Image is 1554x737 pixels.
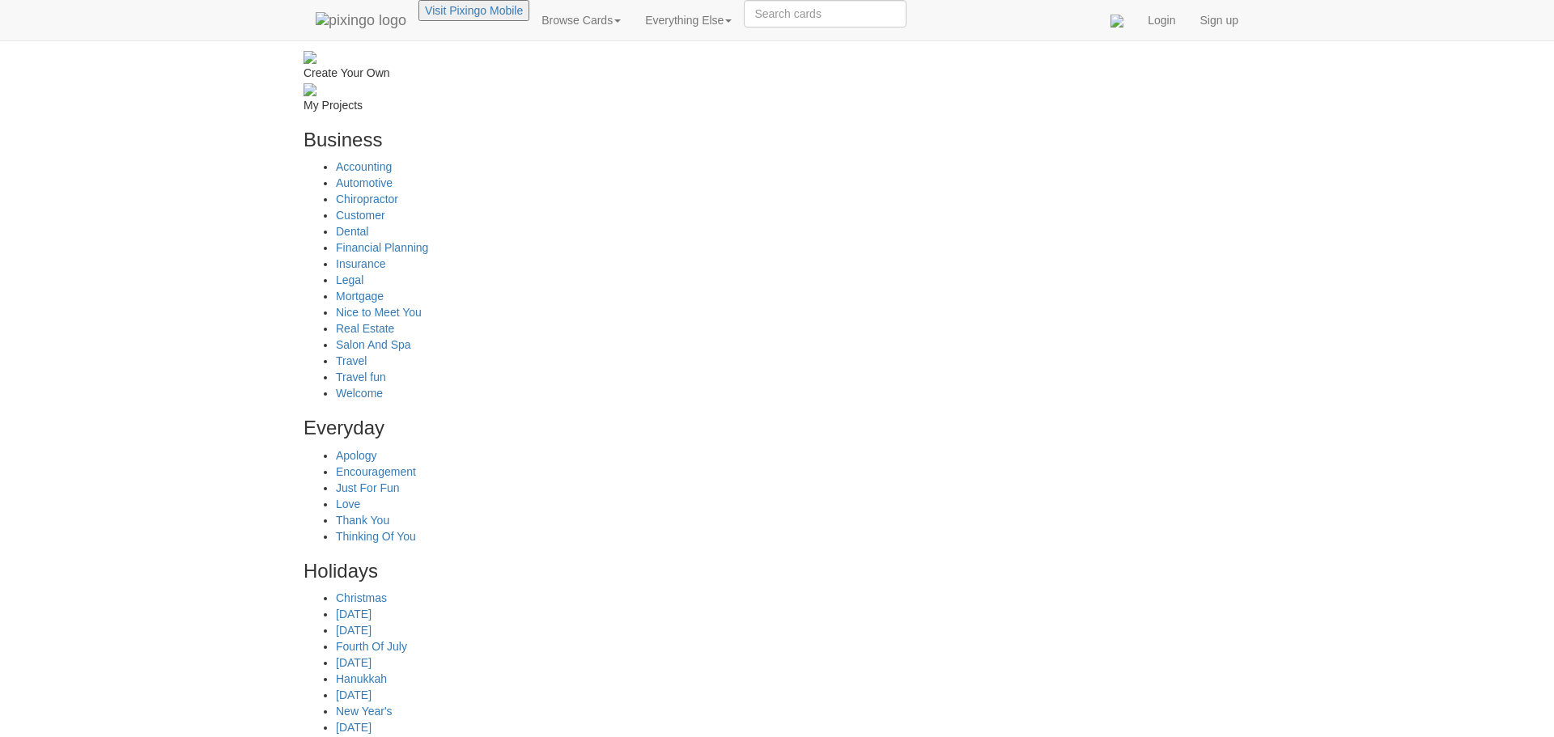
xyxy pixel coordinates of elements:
[336,257,385,270] a: Insurance
[336,338,411,351] a: Salon And Spa
[336,449,377,462] a: Apology
[336,354,367,367] a: Travel
[336,624,372,637] a: [DATE]
[336,498,360,510] a: Love
[304,561,465,582] h3: Holidays
[336,530,416,543] a: Thinking Of You
[1110,15,1123,28] img: comments.svg
[304,51,316,64] img: create-own-button.png
[304,417,465,438] h3: Everyday
[336,306,422,319] a: Nice to Meet You
[336,608,372,621] a: [DATE]
[336,591,387,604] a: Christmas
[336,160,392,173] a: Accounting
[336,705,393,718] a: New Year's
[304,83,316,96] img: my-projects-button.png
[336,241,428,254] a: Financial Planning
[336,209,385,222] a: Customer
[316,12,406,28] img: pixingo logo
[336,371,386,383] a: Travel fun
[336,225,368,238] a: Dental
[336,465,416,478] a: Encouragement
[336,672,387,685] a: Hanukkah
[336,273,363,286] a: Legal
[304,65,465,81] div: Create Your Own
[336,640,407,653] a: Fourth Of July
[336,290,384,303] a: Mortgage
[336,193,398,205] a: Chiropractor
[336,387,383,400] a: Welcome
[336,176,393,189] a: Automotive
[336,721,372,734] a: [DATE]
[336,688,372,701] a: [DATE]
[304,129,465,150] h3: Business
[336,514,389,527] a: Thank You
[336,656,372,669] a: [DATE]
[336,322,394,335] a: Real Estate
[304,97,465,113] div: My Projects
[336,481,400,494] a: Just For Fun
[425,4,523,17] a: Visit Pixingo Mobile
